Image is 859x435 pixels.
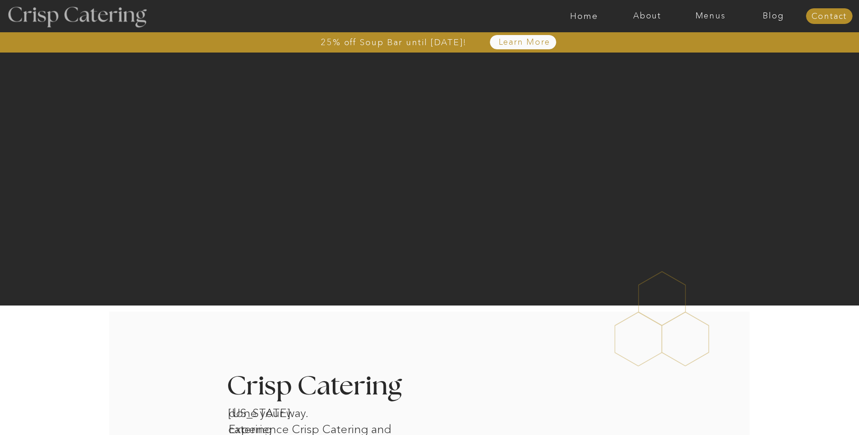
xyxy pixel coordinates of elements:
a: Blog [742,12,805,21]
a: Contact [806,12,853,21]
a: Menus [679,12,742,21]
h3: Crisp Catering [227,373,425,400]
a: About [616,12,679,21]
a: Learn More [477,38,571,47]
h1: [US_STATE] catering [228,405,324,417]
a: Home [553,12,616,21]
a: 25% off Soup Bar until [DATE]! [288,38,500,47]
